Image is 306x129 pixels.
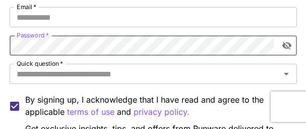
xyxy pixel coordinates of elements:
[279,67,293,81] button: Open
[17,3,36,11] label: Email
[17,59,63,68] label: Quick question
[278,36,296,55] button: toggle password visibility
[134,106,190,118] p: privacy policy.
[67,106,114,118] p: terms of use
[17,31,49,39] label: Password
[25,94,289,118] p: By signing up, I acknowledge that I have read and agree to the applicable and
[134,106,190,118] button: By signing up, I acknowledge that I have read and agree to the applicable terms of use and
[67,106,114,118] button: By signing up, I acknowledge that I have read and agree to the applicable and privacy policy.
